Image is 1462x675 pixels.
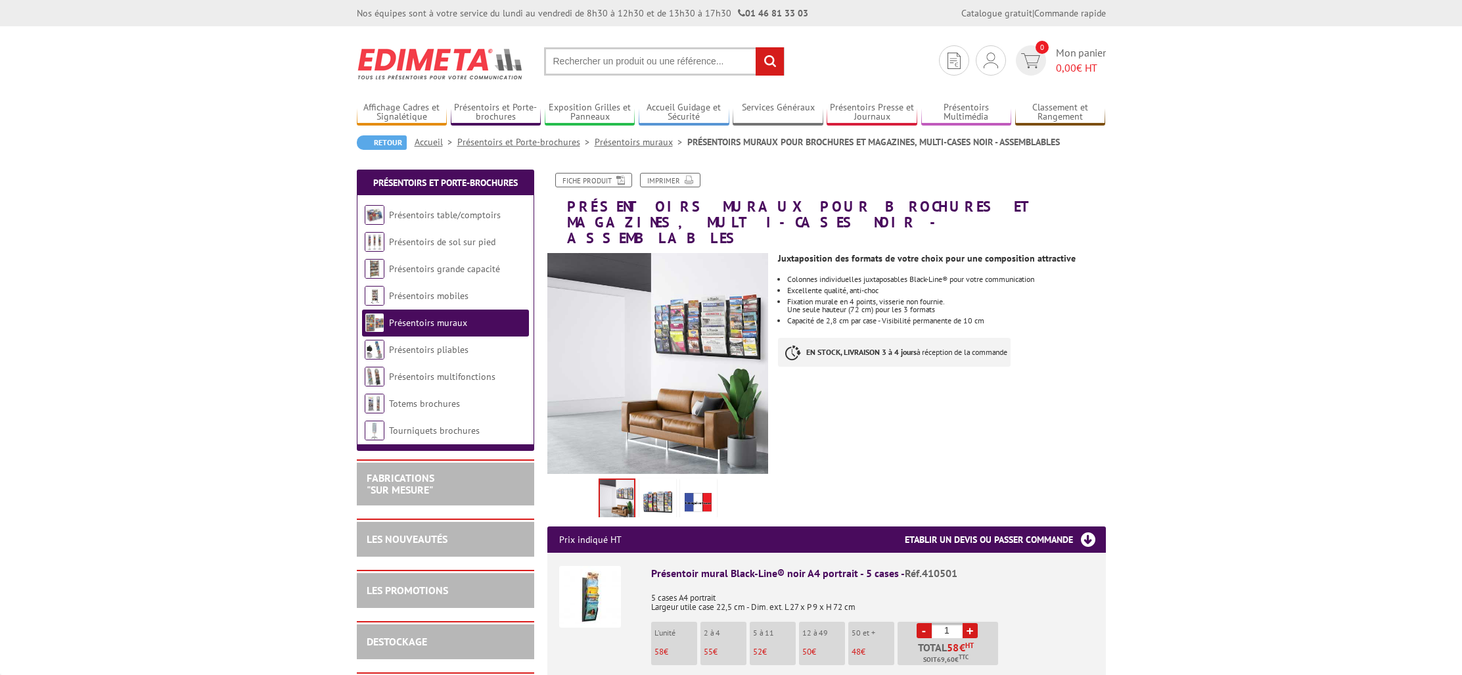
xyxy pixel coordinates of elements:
a: Commande rapide [1034,7,1106,19]
a: devis rapide 0 Mon panier 0,00€ HT [1013,45,1106,76]
img: Présentoirs mobiles [365,286,384,306]
img: presentoir_mural_blacl_line_noir_410501_410601_411001_420601_421201.jpg [600,480,634,521]
a: Affichage Cadres et Signalétique [357,102,447,124]
img: devis rapide [984,53,998,68]
img: Présentoirs table/comptoirs [365,205,384,225]
li: PRÉSENTOIRS MURAUX POUR BROCHURES ET MAGAZINES, MULTI-CASES NOIR - ASSEMBLABLES [687,135,1060,149]
p: Total [901,642,998,665]
p: 12 à 49 [802,628,845,638]
a: DESTOCKAGE [367,635,427,648]
span: 0 [1036,41,1049,54]
img: Edimeta [357,39,524,88]
a: + [963,623,978,638]
a: Services Généraux [733,102,823,124]
a: Accueil [415,136,457,148]
a: Présentoirs pliables [389,344,468,356]
a: Présentoirs de sol sur pied [389,236,495,248]
a: LES PROMOTIONS [367,584,448,597]
span: € [959,642,965,653]
a: Présentoirs mobiles [389,290,468,302]
img: presentoirs_muraux_410501_1.jpg [642,481,674,522]
a: Retour [357,135,407,150]
a: Présentoirs et Porte-brochures [373,177,518,189]
a: Accueil Guidage et Sécurité [639,102,729,124]
p: € [802,647,845,657]
p: 5 cases A4 portrait Largeur utile case 22,5 cm - Dim. ext. L 27 x P 9 x H 72 cm [651,584,1094,612]
sup: TTC [959,653,969,661]
a: Présentoirs Multimédia [921,102,1012,124]
a: - [917,623,932,638]
img: devis rapide [948,53,961,69]
h3: Etablir un devis ou passer commande [905,526,1106,553]
input: rechercher [756,47,784,76]
a: Présentoirs muraux [389,317,467,329]
input: Rechercher un produit ou une référence... [544,47,785,76]
p: à réception de la commande [778,338,1011,367]
li: Colonnes individuelles juxtaposables Black-Line® pour votre communication [787,275,1105,283]
span: Mon panier [1056,45,1106,76]
a: Imprimer [640,173,700,187]
a: Présentoirs et Porte-brochures [451,102,541,124]
img: edimeta_produit_fabrique_en_france.jpg [683,481,714,522]
img: Présentoirs muraux [365,313,384,333]
li: Fixation murale en 4 points, visserie non fournie. Une seule hauteur (72 cm) pour les 3 formats [787,298,1105,314]
a: Présentoirs table/comptoirs [389,209,501,221]
li: Capacité de 2,8 cm par case - Visibilité permanente de 10 cm [787,317,1105,325]
p: 2 à 4 [704,628,746,638]
span: 69,60 [937,655,955,665]
a: Exposition Grilles et Panneaux [545,102,635,124]
p: Prix indiqué HT [559,526,622,553]
img: Présentoirs pliables [365,340,384,360]
h1: PRÉSENTOIRS MURAUX POUR BROCHURES ET MAGAZINES, MULTI-CASES NOIR - ASSEMBLABLES [537,173,1116,246]
p: € [654,647,697,657]
img: Totems brochures [365,394,384,413]
span: 58 [947,642,959,653]
a: Présentoirs muraux [595,136,687,148]
span: 0,00 [1056,61,1076,74]
div: Nos équipes sont à votre service du lundi au vendredi de 8h30 à 12h30 et de 13h30 à 17h30 [357,7,808,20]
span: 50 [802,646,811,657]
p: 50 et + [852,628,894,638]
a: FABRICATIONS"Sur Mesure" [367,471,434,496]
a: Présentoirs Presse et Journaux [827,102,917,124]
a: Catalogue gratuit [961,7,1032,19]
sup: HT [965,641,974,650]
span: Soit € [923,655,969,665]
a: Tourniquets brochures [389,425,480,436]
img: Présentoirs grande capacité [365,259,384,279]
a: LES NOUVEAUTÉS [367,532,447,546]
strong: 01 46 81 33 03 [738,7,808,19]
a: Présentoirs et Porte-brochures [457,136,595,148]
strong: EN STOCK, LIVRAISON 3 à 4 jours [806,347,917,357]
a: Classement et Rangement [1015,102,1106,124]
a: Totems brochures [389,398,460,409]
img: Présentoirs multifonctions [365,367,384,386]
p: € [852,647,894,657]
span: 58 [654,646,664,657]
span: 48 [852,646,861,657]
p: € [753,647,796,657]
a: Présentoirs grande capacité [389,263,500,275]
li: Excellente qualité, anti-choc [787,287,1105,294]
span: € HT [1056,60,1106,76]
span: 55 [704,646,713,657]
img: Présentoir mural Black-Line® noir A4 portrait - 5 cases [559,566,621,628]
strong: Juxtaposition des formats de votre choix pour une composition attractive [778,252,1076,264]
img: Tourniquets brochures [365,421,384,440]
p: 5 à 11 [753,628,796,638]
img: presentoir_mural_blacl_line_noir_410501_410601_411001_420601_421201.jpg [547,253,769,475]
div: | [961,7,1106,20]
span: Réf.410501 [905,567,957,580]
p: € [704,647,746,657]
img: Présentoirs de sol sur pied [365,232,384,252]
a: Présentoirs multifonctions [389,371,495,383]
a: Fiche produit [555,173,632,187]
span: 52 [753,646,762,657]
p: L'unité [654,628,697,638]
div: Présentoir mural Black-Line® noir A4 portrait - 5 cases - [651,566,1094,581]
img: devis rapide [1021,53,1040,68]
